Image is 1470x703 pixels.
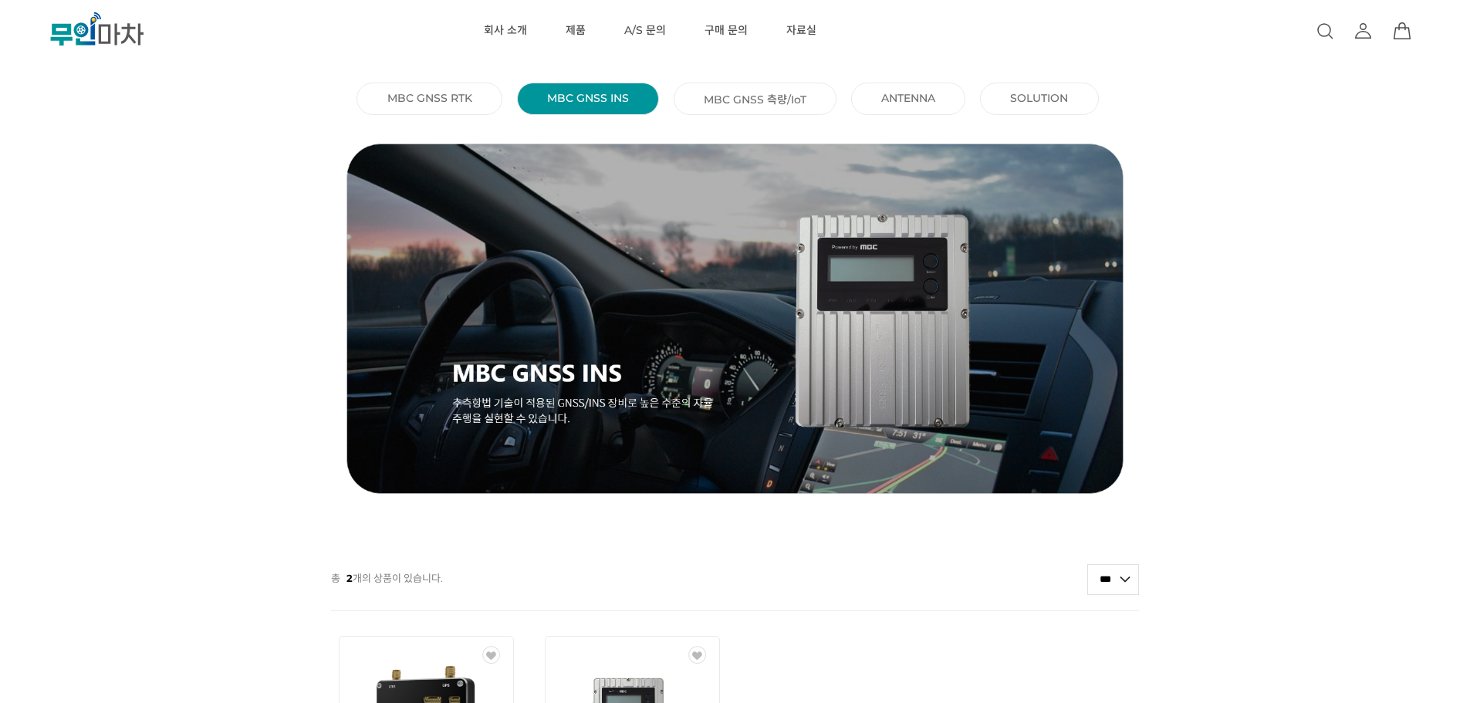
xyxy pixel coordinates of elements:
a: MBC GNSS RTK [387,91,472,105]
a: MBC GNSS INS [547,91,629,105]
img: thumbnail_MBC_GNSS_INS.png [331,144,1140,494]
a: MBC GNSS 측량/IoT [704,91,806,106]
strong: 2 [346,572,353,584]
a: ANTENNA [881,91,935,105]
a: SOLUTION [1010,91,1068,105]
p: 총 개의 상품이 있습니다. [331,563,443,593]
